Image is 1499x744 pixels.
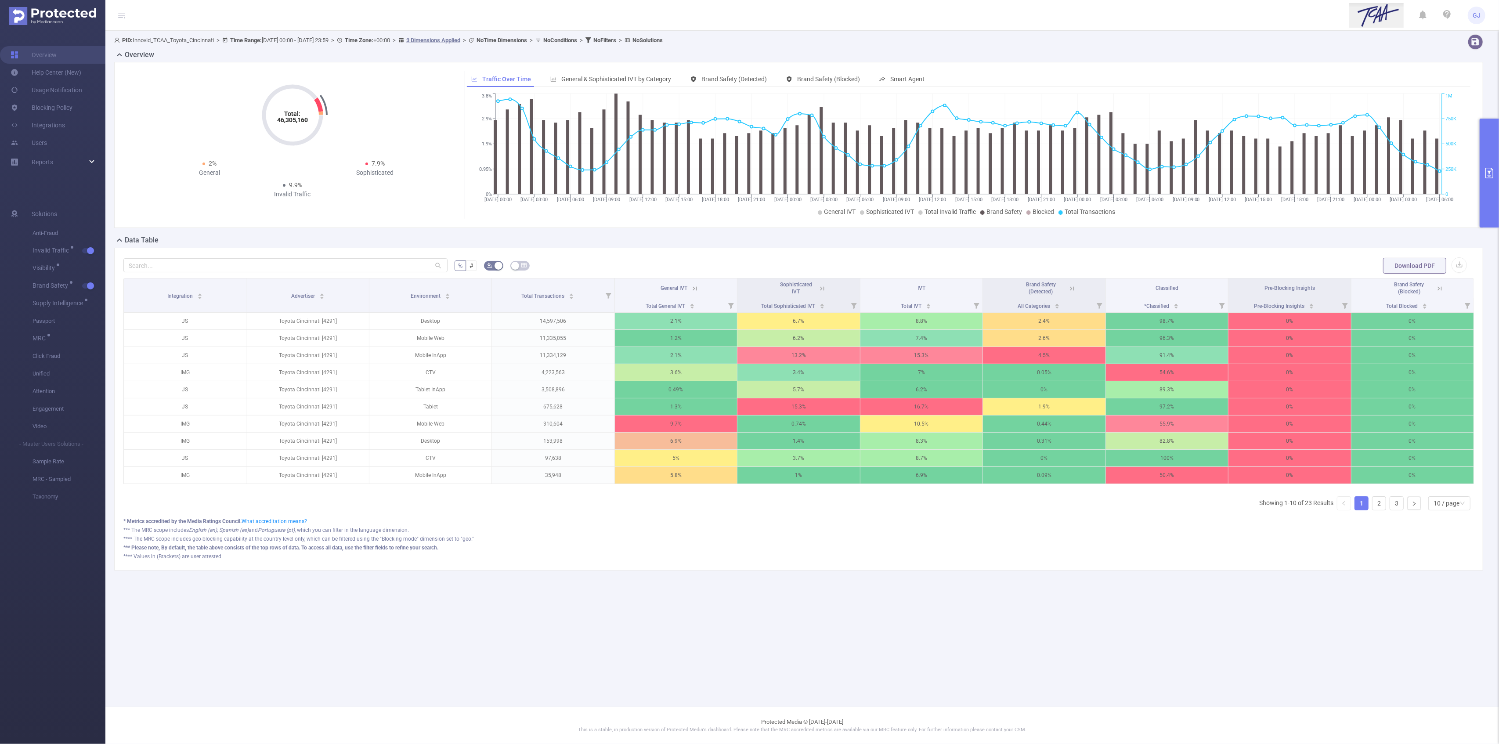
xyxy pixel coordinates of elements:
[1339,298,1351,312] i: Filter menu
[291,293,316,299] span: Advertiser
[369,364,491,381] p: CTV
[737,398,860,415] p: 15.3%
[406,37,460,43] u: 3 Dimensions Applied
[983,347,1105,364] p: 4.5%
[197,292,202,297] div: Sort
[1445,141,1456,147] tspan: 500K
[1055,302,1059,305] i: icon: caret-up
[11,64,81,81] a: Help Center (New)
[860,313,982,329] p: 8.8%
[1309,305,1314,308] i: icon: caret-down
[1065,208,1115,215] span: Total Transactions
[1341,501,1347,506] i: icon: left
[123,258,448,272] input: Search...
[214,37,222,43] span: >
[926,305,931,308] i: icon: caret-down
[1351,433,1474,449] p: 0%
[319,292,325,297] div: Sort
[1426,197,1453,202] tspan: [DATE] 06:00
[926,302,931,307] div: Sort
[1355,497,1368,510] a: 1
[1174,302,1178,305] i: icon: caret-up
[615,433,737,449] p: 6.9%
[1026,282,1056,295] span: Brand Safety (Detected)
[820,305,825,308] i: icon: caret-down
[1434,497,1459,510] div: 10 / page
[1174,302,1179,307] div: Sort
[1309,302,1314,305] i: icon: caret-up
[487,263,492,268] i: icon: bg-colors
[124,450,246,466] p: JS
[820,302,825,305] i: icon: caret-up
[369,467,491,484] p: Mobile InApp
[810,197,838,202] tspan: [DATE] 03:00
[1228,347,1351,364] p: 0%
[445,292,450,297] div: Sort
[569,296,574,298] i: icon: caret-down
[615,313,737,329] p: 2.1%
[390,37,398,43] span: >
[329,37,337,43] span: >
[615,398,737,415] p: 1.3%
[521,263,527,268] i: icon: table
[1386,303,1419,309] span: Total Blocked
[492,415,614,432] p: 310,604
[737,433,860,449] p: 1.4%
[1106,330,1228,347] p: 96.3%
[1309,302,1314,307] div: Sort
[661,285,687,291] span: General IVT
[860,398,982,415] p: 16.7%
[983,330,1105,347] p: 2.6%
[1245,197,1272,202] tspan: [DATE] 15:00
[246,467,368,484] p: Toyota Cincinnati [4291]
[369,450,491,466] p: CTV
[482,141,492,147] tspan: 1.9%
[1136,197,1163,202] tspan: [DATE] 06:00
[1460,501,1465,507] i: icon: down
[820,302,825,307] div: Sort
[289,181,302,188] span: 9.9%
[955,197,982,202] tspan: [DATE] 15:00
[1106,364,1228,381] p: 54.6%
[125,50,154,60] h2: Overview
[883,197,910,202] tspan: [DATE] 09:00
[189,527,249,533] i: English (en), Spanish (es)
[616,37,625,43] span: >
[1423,302,1427,305] i: icon: caret-up
[123,535,1474,543] div: **** The MRC scope includes geo-blocking capability at the country level only, which can be filte...
[738,197,765,202] tspan: [DATE] 21:00
[492,347,614,364] p: 11,334,129
[114,37,122,43] i: icon: user
[593,197,620,202] tspan: [DATE] 09:00
[477,37,527,43] b: No Time Dimensions
[543,37,577,43] b: No Conditions
[124,467,246,484] p: IMG
[471,76,477,82] i: icon: line-chart
[983,433,1105,449] p: 0.31%
[33,300,86,306] span: Supply Intelligence
[124,313,246,329] p: JS
[319,296,324,298] i: icon: caret-down
[1018,303,1051,309] span: All Categories
[9,7,96,25] img: Protected Media
[1473,7,1481,24] span: GJ
[737,415,860,432] p: 0.74%
[1254,303,1306,309] span: Pre-Blocking Insights
[122,37,133,43] b: PID:
[991,197,1019,202] tspan: [DATE] 18:00
[33,282,71,289] span: Brand Safety
[1351,330,1474,347] p: 0%
[1106,313,1228,329] p: 98.7%
[369,330,491,347] p: Mobile Web
[1174,305,1178,308] i: icon: caret-down
[11,46,57,64] a: Overview
[983,450,1105,466] p: 0%
[1106,450,1228,466] p: 100%
[1106,467,1228,484] p: 50.4%
[1351,313,1474,329] p: 0%
[1106,398,1228,415] p: 97.2%
[32,205,57,223] span: Solutions
[690,302,695,305] i: icon: caret-up
[209,160,217,167] span: 2%
[369,415,491,432] p: Mobile Web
